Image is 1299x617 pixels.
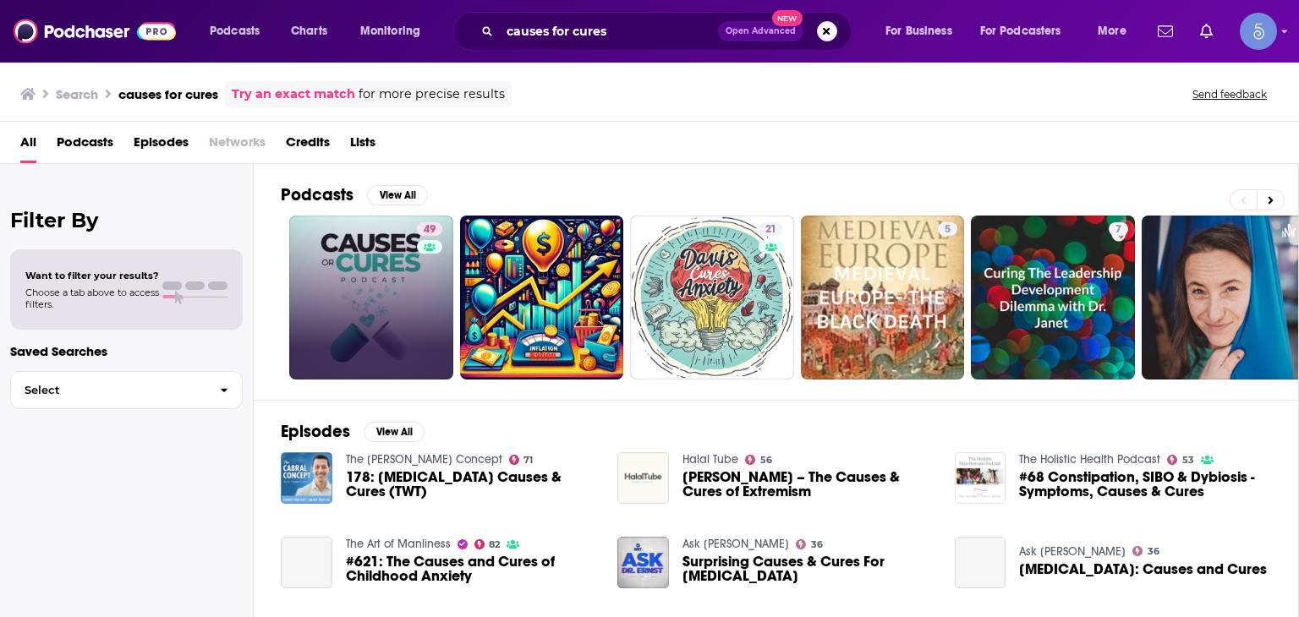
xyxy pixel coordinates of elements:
[469,12,868,51] div: Search podcasts, credits, & more...
[286,128,330,163] a: Credits
[348,18,442,45] button: open menu
[1098,19,1126,43] span: More
[874,18,973,45] button: open menu
[1019,470,1271,499] a: #68 Constipation, SIBO & Dybiosis - Symptoms, Causes & Cures
[281,421,350,442] h2: Episodes
[346,537,451,551] a: The Art of Manliness
[25,287,159,310] span: Choose a tab above to access filters.
[10,208,243,232] h2: Filter By
[811,541,823,549] span: 36
[1019,562,1267,576] a: High Blood Pressure: Causes and Cures
[971,216,1135,379] a: 7
[1109,222,1128,236] a: 7
[1086,18,1148,45] button: open menu
[1019,452,1160,467] a: The Holistic Health Podcast
[25,270,159,281] span: Want to filter your results?
[682,537,789,551] a: Ask Dr. Ernst
[1167,455,1194,465] a: 53
[969,18,1086,45] button: open menu
[424,221,436,238] span: 49
[1115,221,1121,238] span: 7
[280,18,337,45] a: Charts
[10,343,243,359] p: Saved Searches
[955,537,1006,588] a: High Blood Pressure: Causes and Cures
[367,185,428,205] button: View All
[1019,544,1126,559] a: Ask Dr. Ernst
[885,19,952,43] span: For Business
[509,455,534,465] a: 71
[726,27,796,35] span: Open Advanced
[10,371,243,409] button: Select
[765,221,776,238] span: 21
[350,128,375,163] a: Lists
[281,537,332,588] a: #621: The Causes and Cures of Childhood Anxiety
[134,128,189,163] a: Episodes
[210,19,260,43] span: Podcasts
[232,85,355,104] a: Try an exact match
[955,452,1006,504] img: #68 Constipation, SIBO & Dybiosis - Symptoms, Causes & Cures
[57,128,113,163] a: Podcasts
[360,19,420,43] span: Monitoring
[1151,17,1180,46] a: Show notifications dropdown
[1187,87,1272,101] button: Send feedback
[489,541,500,549] span: 82
[281,184,428,205] a: PodcastsView All
[1240,13,1277,50] img: User Profile
[198,18,282,45] button: open menu
[759,222,783,236] a: 21
[1240,13,1277,50] button: Show profile menu
[617,452,669,504] a: Faraz Rabbani – The Causes & Cures of Extremism
[945,221,951,238] span: 5
[1182,456,1194,464] span: 53
[417,222,442,236] a: 49
[772,10,803,26] span: New
[281,421,425,442] a: EpisodesView All
[682,452,738,467] a: Halal Tube
[682,554,935,583] a: Surprising Causes & Cures For High Blood Pressure
[209,128,266,163] span: Networks
[1132,546,1159,556] a: 36
[474,539,501,549] a: 82
[1019,562,1267,576] span: [MEDICAL_DATA]: Causes and Cures
[1148,548,1159,555] span: 36
[14,15,176,47] img: Podchaser - Follow, Share and Rate Podcasts
[56,86,98,102] h3: Search
[682,554,935,583] span: Surprising Causes & Cures For [MEDICAL_DATA]
[718,21,803,41] button: Open AdvancedNew
[346,470,598,499] span: 178: [MEDICAL_DATA] Causes & Cures (TWT)
[796,539,823,549] a: 36
[346,554,598,583] a: #621: The Causes and Cures of Childhood Anxiety
[281,452,332,504] img: 178: Bad Breath Causes & Cures (TWT)
[682,470,935,499] span: [PERSON_NAME] – The Causes & Cures of Extremism
[11,385,206,396] span: Select
[346,452,502,467] a: The Cabral Concept
[346,470,598,499] a: 178: Bad Breath Causes & Cures (TWT)
[364,422,425,442] button: View All
[801,216,965,379] a: 5
[523,456,533,464] span: 71
[281,184,354,205] h2: Podcasts
[20,128,36,163] a: All
[500,18,718,45] input: Search podcasts, credits, & more...
[291,19,327,43] span: Charts
[1193,17,1220,46] a: Show notifications dropdown
[980,19,1061,43] span: For Podcasters
[630,216,794,379] a: 21
[938,222,957,236] a: 5
[682,470,935,499] a: Faraz Rabbani – The Causes & Cures of Extremism
[359,85,505,104] span: for more precise results
[1240,13,1277,50] span: Logged in as Spiral5-G1
[118,86,218,102] h3: causes for cures
[289,216,453,379] a: 49
[760,456,772,464] span: 56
